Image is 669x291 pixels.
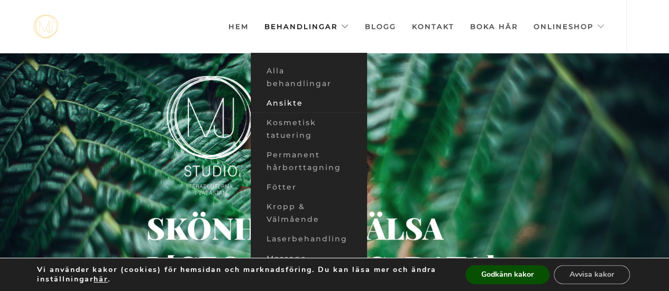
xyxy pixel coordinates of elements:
[33,15,58,39] img: mjstudio
[251,93,367,113] a: Ansikte
[37,265,443,284] p: Vi använder kakor (cookies) för hemsidan och marknadsföring. Du kan läsa mer och ändra inställnin...
[251,177,367,197] a: Fötter
[251,197,367,229] a: Kropp & Välmående
[251,61,367,93] a: Alla behandlingar
[251,145,367,177] a: Permanent hårborttagning
[251,229,367,249] a: Laserbehandling
[251,249,367,268] a: Massage
[94,275,108,284] button: här
[251,113,367,145] a: Kosmetisk tatuering
[146,223,387,231] div: Skönhet & hälsa
[33,15,58,39] a: mjstudio mjstudio mjstudio
[465,265,549,284] button: Godkänn kakor
[554,265,630,284] button: Avvisa kakor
